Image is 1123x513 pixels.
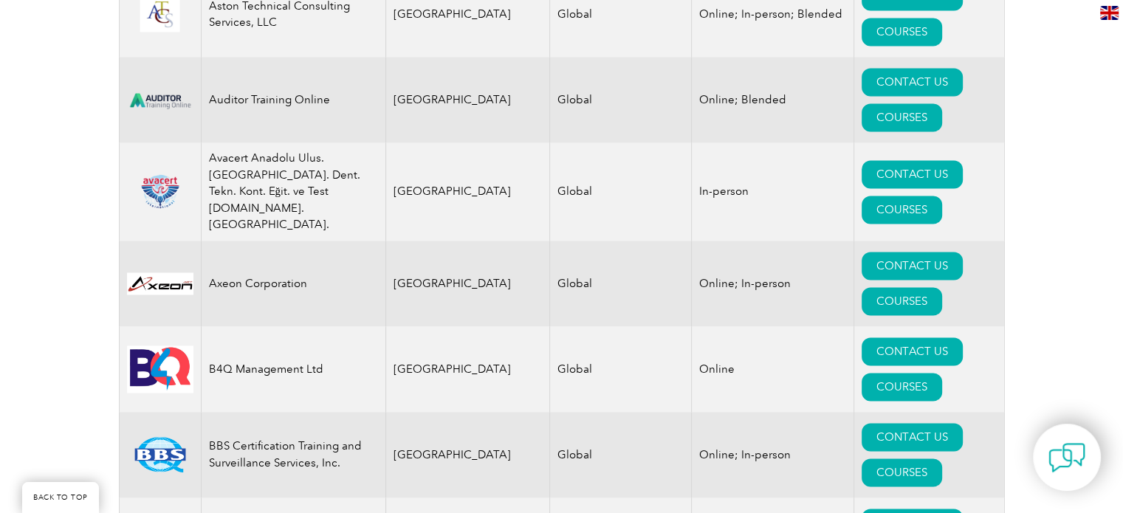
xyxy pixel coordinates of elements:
[862,458,942,486] a: COURSES
[127,272,193,295] img: 28820fe6-db04-ea11-a811-000d3a793f32-logo.jpg
[127,436,193,472] img: 81a8cf56-15af-ea11-a812-000d3a79722d-logo.png
[862,423,963,451] a: CONTACT US
[862,68,963,96] a: CONTACT US
[385,241,550,326] td: [GEOGRAPHIC_DATA]
[550,326,692,412] td: Global
[201,326,385,412] td: B4Q Management Ltd
[201,412,385,497] td: BBS Certification Training and Surveillance Services, Inc.
[692,241,854,326] td: Online; In-person
[862,287,942,315] a: COURSES
[862,160,963,188] a: CONTACT US
[550,412,692,497] td: Global
[692,57,854,142] td: Online; Blended
[692,412,854,497] td: Online; In-person
[862,103,942,131] a: COURSES
[385,412,550,497] td: [GEOGRAPHIC_DATA]
[385,57,550,142] td: [GEOGRAPHIC_DATA]
[201,57,385,142] td: Auditor Training Online
[862,337,963,365] a: CONTACT US
[550,241,692,326] td: Global
[550,57,692,142] td: Global
[862,252,963,280] a: CONTACT US
[201,142,385,241] td: Avacert Anadolu Ulus. [GEOGRAPHIC_DATA]. Dent. Tekn. Kont. Eğit. ve Test [DOMAIN_NAME]. [GEOGRAPH...
[127,345,193,393] img: 9db4b902-10da-eb11-bacb-002248158a6d-logo.jpg
[692,326,854,412] td: Online
[692,142,854,241] td: In-person
[127,173,193,210] img: 815efeab-5b6f-eb11-a812-00224815377e-logo.png
[127,83,193,117] img: d024547b-a6e0-e911-a812-000d3a795b83-logo.png
[550,142,692,241] td: Global
[201,241,385,326] td: Axeon Corporation
[22,482,99,513] a: BACK TO TOP
[862,18,942,46] a: COURSES
[862,196,942,224] a: COURSES
[862,373,942,401] a: COURSES
[1100,6,1119,20] img: en
[385,142,550,241] td: [GEOGRAPHIC_DATA]
[1048,439,1085,476] img: contact-chat.png
[385,326,550,412] td: [GEOGRAPHIC_DATA]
